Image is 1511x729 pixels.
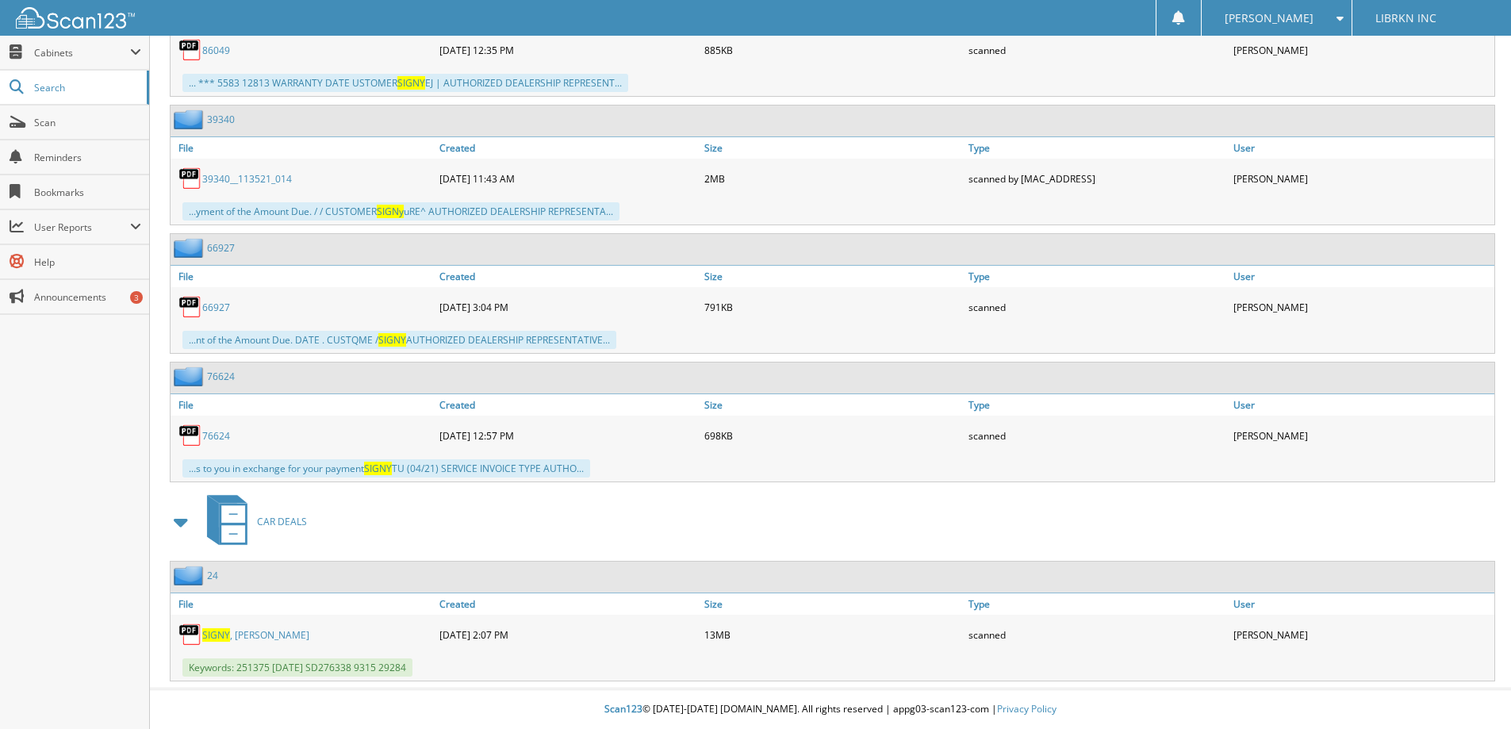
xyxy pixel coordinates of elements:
a: File [171,266,435,287]
a: Type [965,593,1229,615]
a: Privacy Policy [997,702,1057,716]
div: [PERSON_NAME] [1229,163,1494,194]
a: Type [965,394,1229,416]
span: Bookmarks [34,186,141,199]
a: Size [700,137,965,159]
div: 13MB [700,619,965,650]
a: Created [435,266,700,287]
div: scanned [965,619,1229,650]
a: SIGNY, [PERSON_NAME] [202,628,309,642]
a: Type [965,266,1229,287]
div: [DATE] 3:04 PM [435,291,700,323]
span: Announcements [34,290,141,304]
div: ...s to you in exchange for your payment TU (04/21) SERVICE INVOICE TYPE AUTHO... [182,459,590,478]
a: 86049 [202,44,230,57]
a: 76624 [207,370,235,383]
img: PDF.png [178,424,202,447]
div: ...yment of the Amount Due. / / CUSTOMER uRE^ AUTHORIZED DEALERSHIP REPRESENTA... [182,202,619,221]
img: folder2.png [174,366,207,386]
div: 885KB [700,34,965,66]
a: File [171,137,435,159]
a: Size [700,266,965,287]
img: PDF.png [178,623,202,647]
div: scanned [965,420,1229,451]
img: scan123-logo-white.svg [16,7,135,29]
a: Type [965,137,1229,159]
div: ...nt of the Amount Due. DATE . CUSTQME / AUTHORIZED DEALERSHIP REPRESENTATIVE... [182,331,616,349]
div: scanned [965,291,1229,323]
a: File [171,593,435,615]
div: scanned [965,34,1229,66]
a: User [1229,593,1494,615]
div: [DATE] 12:57 PM [435,420,700,451]
a: Size [700,593,965,615]
img: folder2.png [174,238,207,258]
span: CAR DEALS [257,515,307,528]
a: Size [700,394,965,416]
span: SIGNY [364,462,392,475]
iframe: Chat Widget [1432,653,1511,729]
div: [PERSON_NAME] [1229,34,1494,66]
span: Keywords: 251375 [DATE] SD276338 9315 29284 [182,658,412,677]
a: 24 [207,569,218,582]
span: Reminders [34,151,141,164]
a: 66927 [207,241,235,255]
span: SIGNy [377,205,404,218]
span: SIGNY [378,333,406,347]
div: 791KB [700,291,965,323]
a: 66927 [202,301,230,314]
a: 39340__113521_014 [202,172,292,186]
div: [DATE] 11:43 AM [435,163,700,194]
a: Created [435,394,700,416]
span: Help [34,255,141,269]
span: SIGNY [202,628,230,642]
span: Scan123 [604,702,642,716]
a: 76624 [202,429,230,443]
img: PDF.png [178,295,202,319]
a: File [171,394,435,416]
div: ... *** 5583 12813 WARRANTY DATE USTOMER EJ | AUTHORIZED DEALERSHIP REPRESENT... [182,74,628,92]
span: Scan [34,116,141,129]
a: CAR DEALS [198,490,307,553]
a: Created [435,137,700,159]
img: PDF.png [178,167,202,190]
div: 2MB [700,163,965,194]
div: [DATE] 12:35 PM [435,34,700,66]
div: [PERSON_NAME] [1229,420,1494,451]
div: [DATE] 2:07 PM [435,619,700,650]
img: folder2.png [174,109,207,129]
div: scanned by [MAC_ADDRESS] [965,163,1229,194]
img: PDF.png [178,38,202,62]
span: User Reports [34,221,130,234]
div: [PERSON_NAME] [1229,619,1494,650]
div: © [DATE]-[DATE] [DOMAIN_NAME]. All rights reserved | appg03-scan123-com | [150,690,1511,729]
div: 698KB [700,420,965,451]
span: Cabinets [34,46,130,59]
a: User [1229,266,1494,287]
a: 39340 [207,113,235,126]
a: Created [435,593,700,615]
span: SIGNY [397,76,425,90]
a: User [1229,137,1494,159]
div: 3 [130,291,143,304]
img: folder2.png [174,566,207,585]
span: Search [34,81,139,94]
span: [PERSON_NAME] [1225,13,1313,23]
div: [PERSON_NAME] [1229,291,1494,323]
span: LIBRKN INC [1375,13,1436,23]
a: User [1229,394,1494,416]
